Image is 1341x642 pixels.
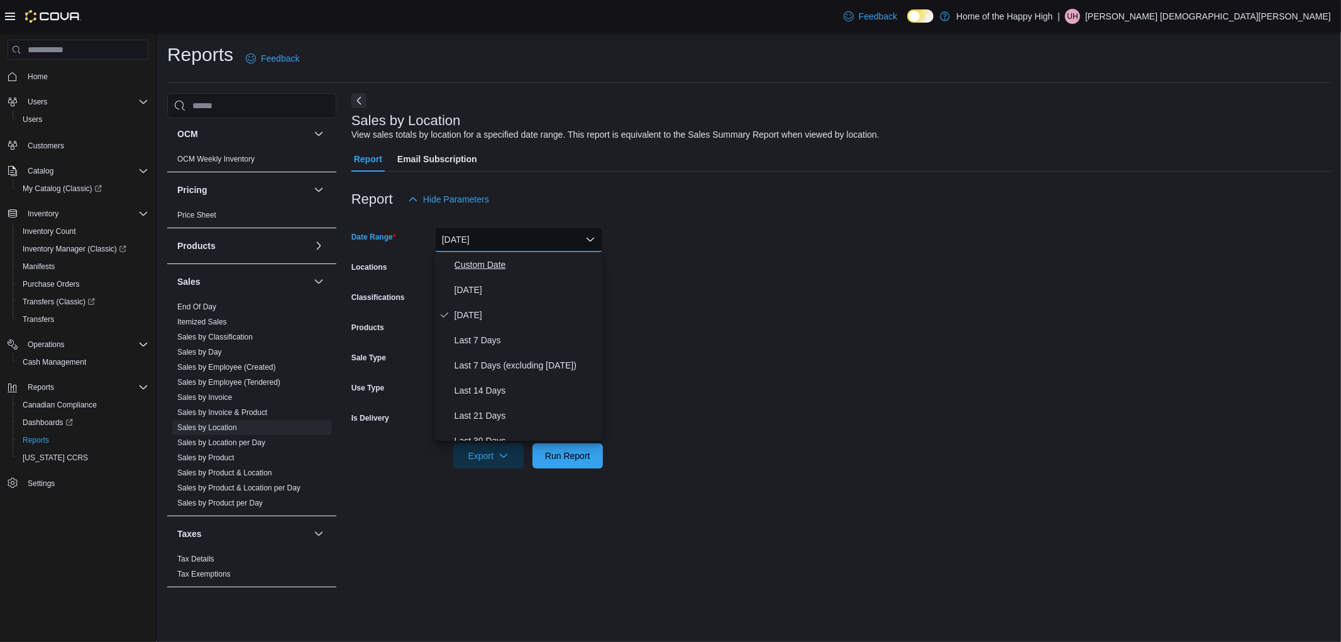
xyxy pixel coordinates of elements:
span: Last 21 Days [455,408,598,423]
button: Reports [3,379,153,396]
button: Operations [23,337,70,352]
button: Canadian Compliance [13,396,153,414]
span: Price Sheet [177,210,216,220]
div: OCM [167,152,336,172]
h3: Pricing [177,184,207,196]
button: Users [23,94,52,109]
span: Custom Date [455,257,598,272]
button: Sales [311,274,326,289]
button: Inventory [23,206,63,221]
a: End Of Day [177,302,216,311]
a: Transfers (Classic) [13,293,153,311]
button: OCM [311,126,326,141]
span: Cash Management [18,355,148,370]
span: Sales by Location per Day [177,438,265,448]
a: Cash Management [18,355,91,370]
button: Inventory [3,205,153,223]
button: Pricing [311,182,326,197]
a: Dashboards [18,415,78,430]
span: Catalog [28,166,53,176]
button: Operations [3,336,153,353]
span: Sales by Product [177,453,235,463]
a: Settings [23,476,60,491]
label: Date Range [351,232,396,242]
a: Sales by Day [177,348,222,357]
label: Is Delivery [351,413,389,423]
span: Last 30 Days [455,433,598,448]
label: Use Type [351,383,384,393]
label: Products [351,323,384,333]
button: Catalog [3,162,153,180]
button: Next [351,93,367,108]
span: Email Subscription [397,147,477,172]
div: Pricing [167,208,336,228]
span: Catalog [23,163,148,179]
a: Sales by Product & Location [177,468,272,477]
span: Washington CCRS [18,450,148,465]
button: Reports [23,380,59,395]
a: Sales by Employee (Tendered) [177,378,280,387]
button: [DATE] [434,227,603,252]
span: Dashboards [23,418,73,428]
a: Sales by Product per Day [177,499,263,507]
h3: Sales [177,275,201,288]
span: Users [28,97,47,107]
a: Sales by Product [177,453,235,462]
span: Sales by Invoice [177,392,232,402]
a: Canadian Compliance [18,397,102,412]
button: Products [177,240,309,252]
h3: Sales by Location [351,113,461,128]
h3: Products [177,240,216,252]
span: Customers [28,141,64,151]
span: Sales by Location [177,423,237,433]
span: Hide Parameters [423,193,489,206]
span: Last 7 Days [455,333,598,348]
nav: Complex example [8,62,148,525]
button: Users [13,111,153,128]
span: Reports [18,433,148,448]
label: Sale Type [351,353,386,363]
span: Tax Details [177,554,214,564]
span: OCM Weekly Inventory [177,154,255,164]
span: Home [23,69,148,84]
a: My Catalog (Classic) [13,180,153,197]
button: [US_STATE] CCRS [13,449,153,467]
span: Reports [28,382,54,392]
a: My Catalog (Classic) [18,181,107,196]
a: Price Sheet [177,211,216,219]
input: Dark Mode [907,9,934,23]
span: Settings [28,479,55,489]
span: Last 7 Days (excluding [DATE]) [455,358,598,373]
label: Locations [351,262,387,272]
a: Purchase Orders [18,277,85,292]
a: Feedback [839,4,902,29]
button: Taxes [311,526,326,541]
span: Customers [23,137,148,153]
span: Inventory Manager (Classic) [23,244,126,254]
span: Cash Management [23,357,86,367]
span: Sales by Employee (Tendered) [177,377,280,387]
h3: Taxes [177,528,202,540]
a: OCM Weekly Inventory [177,155,255,163]
button: OCM [177,128,309,140]
span: Inventory Count [23,226,76,236]
p: | [1058,9,1061,24]
button: Purchase Orders [13,275,153,293]
p: [PERSON_NAME] [DEMOGRAPHIC_DATA][PERSON_NAME] [1085,9,1331,24]
button: Hide Parameters [403,187,494,212]
button: Inventory Count [13,223,153,240]
a: Sales by Employee (Created) [177,363,276,372]
span: Report [354,147,382,172]
p: Home of the Happy High [956,9,1052,24]
a: [US_STATE] CCRS [18,450,93,465]
span: Sales by Day [177,347,222,357]
span: Operations [28,340,65,350]
span: Inventory [23,206,148,221]
button: Sales [177,275,309,288]
span: UH [1068,9,1078,24]
button: Cash Management [13,353,153,371]
span: [DATE] [455,307,598,323]
h3: Report [351,192,393,207]
a: Sales by Classification [177,333,253,341]
span: Tax Exemptions [177,569,231,579]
